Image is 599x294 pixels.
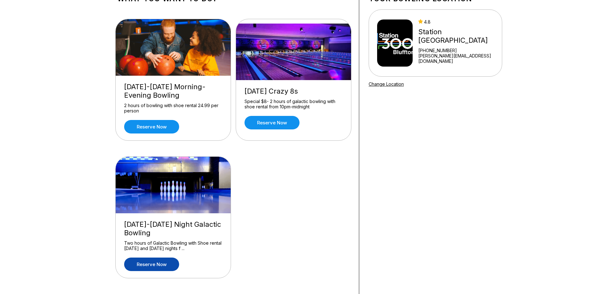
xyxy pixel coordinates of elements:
a: Change Location [369,81,404,87]
div: [DATE] Crazy 8s [245,87,343,95]
div: [DATE]-[DATE] Night Galactic Bowling [124,220,222,237]
img: Station 300 Bluffton [377,19,413,67]
img: Friday-Sunday Morning-Evening Bowling [116,19,231,76]
div: [PHONE_NUMBER] [418,48,499,53]
div: Station [GEOGRAPHIC_DATA] [418,28,499,45]
img: Thursday Crazy 8s [236,24,352,80]
div: 4.8 [418,19,499,24]
a: Reserve now [124,120,179,133]
img: Friday-Saturday Night Galactic Bowling [116,157,231,213]
div: 2 hours of bowling with shoe rental 24.99 per person [124,103,222,114]
a: Reserve now [124,258,179,271]
a: [PERSON_NAME][EMAIL_ADDRESS][DOMAIN_NAME] [418,53,499,64]
div: [DATE]-[DATE] Morning-Evening Bowling [124,83,222,100]
div: Two hours of Galactic Bowling with Shoe rental [DATE] and [DATE] nights f ... [124,240,222,251]
a: Reserve now [245,116,299,129]
div: Special $8- 2 hours of galactic bowling with shoe rental from 10pm-midnight [245,99,343,110]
